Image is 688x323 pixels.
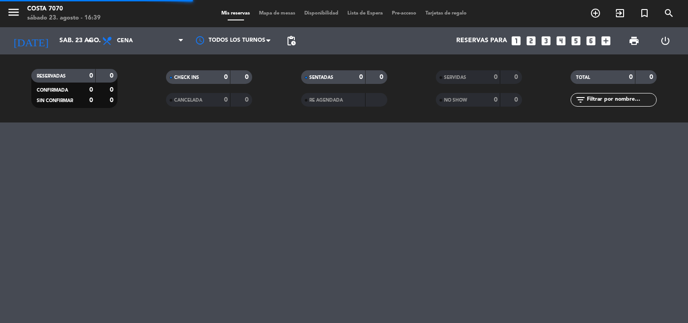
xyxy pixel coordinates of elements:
strong: 0 [110,73,115,79]
strong: 0 [380,74,385,80]
strong: 0 [494,74,498,80]
span: RESERVADAS [37,74,66,78]
i: search [664,8,674,19]
i: [DATE] [7,31,55,51]
span: CHECK INS [174,75,199,80]
span: print [629,35,639,46]
span: TOTAL [576,75,590,80]
span: pending_actions [286,35,297,46]
i: add_box [600,35,612,47]
span: SENTADAS [309,75,333,80]
span: Pre-acceso [387,11,421,16]
strong: 0 [224,74,228,80]
input: Filtrar por nombre... [586,95,656,105]
span: Cena [117,38,133,44]
i: power_settings_new [660,35,671,46]
i: looks_6 [585,35,597,47]
strong: 0 [224,97,228,103]
i: looks_4 [555,35,567,47]
div: Costa 7070 [27,5,101,14]
strong: 0 [245,74,250,80]
strong: 0 [110,97,115,103]
button: menu [7,5,20,22]
span: RE AGENDADA [309,98,343,103]
i: looks_5 [570,35,582,47]
strong: 0 [514,74,520,80]
span: CANCELADA [174,98,202,103]
span: SERVIDAS [444,75,466,80]
strong: 0 [494,97,498,103]
span: SIN CONFIRMAR [37,98,73,103]
div: LOG OUT [650,27,681,54]
strong: 0 [110,87,115,93]
i: arrow_drop_down [84,35,95,46]
i: exit_to_app [615,8,625,19]
span: Mapa de mesas [254,11,300,16]
span: CONFIRMADA [37,88,68,93]
i: looks_two [525,35,537,47]
strong: 0 [245,97,250,103]
strong: 0 [89,97,93,103]
span: Reservas para [456,37,507,44]
span: Disponibilidad [300,11,343,16]
strong: 0 [629,74,633,80]
span: Tarjetas de regalo [421,11,471,16]
strong: 0 [649,74,655,80]
strong: 0 [89,87,93,93]
i: looks_one [510,35,522,47]
strong: 0 [514,97,520,103]
strong: 0 [359,74,363,80]
strong: 0 [89,73,93,79]
span: Mis reservas [217,11,254,16]
i: turned_in_not [639,8,650,19]
div: sábado 23. agosto - 16:39 [27,14,101,23]
i: filter_list [575,94,586,105]
i: add_circle_outline [590,8,601,19]
i: menu [7,5,20,19]
span: NO SHOW [444,98,467,103]
i: looks_3 [540,35,552,47]
span: Lista de Espera [343,11,387,16]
